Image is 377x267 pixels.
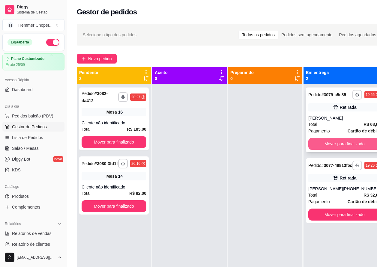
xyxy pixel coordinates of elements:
[155,70,168,76] p: Aceito
[2,133,64,142] a: Lista de Pedidos
[2,202,64,212] a: Complementos
[5,221,21,226] span: Relatórios
[82,57,86,61] span: plus
[2,165,64,175] a: KDS
[82,190,91,197] span: Total
[17,10,62,15] span: Sistema de Gestão
[77,54,117,64] button: Novo pedido
[12,87,33,93] span: Dashboard
[155,76,168,82] p: 0
[12,135,43,141] span: Lista de Pedidos
[82,136,146,148] button: Mover para finalizado
[95,161,118,166] strong: # 3080-3fd1f
[340,104,357,110] div: Retirada
[2,102,64,111] div: Dia a dia
[82,161,95,166] span: Pedido
[2,144,64,153] a: Salão / Mesas
[77,7,137,17] h2: Gestor de pedidos
[308,163,322,168] span: Pedido
[12,145,39,151] span: Salão / Mesas
[366,163,375,168] div: 19:26
[366,92,375,97] div: 19:55
[12,204,40,210] span: Complementos
[2,19,64,31] button: Select a team
[82,91,95,96] span: Pedido
[82,184,146,190] div: Cliente não identificado
[340,175,357,181] div: Retirada
[12,124,47,130] span: Gestor de Pedidos
[17,255,55,260] span: [EMAIL_ADDRESS][DOMAIN_NAME]
[12,167,21,173] span: KDS
[322,92,346,97] strong: # 3079-c5c85
[2,229,64,238] a: Relatórios de vendas
[129,191,146,196] strong: R$ 82,00
[308,121,317,128] span: Total
[308,186,343,192] div: [PERSON_NAME]
[2,250,64,265] button: [EMAIL_ADDRESS][DOMAIN_NAME]
[2,53,64,70] a: Plano Customizadoaté 25/09
[306,70,329,76] p: Em entrega
[2,75,64,85] div: Acesso Rápido
[12,241,50,247] span: Relatório de clientes
[106,109,117,115] span: Mesa
[239,31,278,39] div: Todos os pedidos
[79,70,98,76] p: Pendente
[278,31,336,39] div: Pedidos sem agendamento
[308,92,322,97] span: Pedido
[12,193,29,199] span: Produtos
[2,191,64,201] a: Produtos
[306,76,329,82] p: 2
[10,62,25,67] article: até 25/09
[12,230,52,236] span: Relatórios de vendas
[230,70,254,76] p: Preparando
[308,128,330,134] span: Pagamento
[127,127,146,132] strong: R$ 185,00
[7,22,13,28] span: H
[308,192,317,198] span: Total
[11,57,44,61] article: Plano Customizado
[2,2,64,17] a: DiggySistema de Gestão
[118,173,123,179] div: 14
[83,31,136,38] span: Selecione o tipo dos pedidos
[82,200,146,212] button: Mover para finalizado
[82,126,91,132] span: Total
[46,39,59,46] button: Alterar Status
[18,22,52,28] div: Hemmer Choper ...
[2,122,64,132] a: Gestor de Pedidos
[82,91,108,103] strong: # 3082-da412
[82,120,146,126] div: Cliente não identificado
[2,182,64,191] div: Catálogo
[12,113,53,119] span: Pedidos balcão (PDV)
[131,95,140,99] div: 20:27
[131,161,140,166] div: 20:16
[2,111,64,121] button: Pedidos balcão (PDV)
[322,163,352,168] strong: # 3077-48813f5c
[118,109,123,115] div: 16
[106,173,117,179] span: Mesa
[230,76,254,82] p: 0
[12,156,30,162] span: Diggy Bot
[88,55,112,62] span: Novo pedido
[2,154,64,164] a: Diggy Botnovo
[7,39,32,46] div: Loja aberta
[2,85,64,94] a: Dashboard
[17,4,62,10] span: Diggy
[79,76,98,82] p: 2
[2,239,64,249] a: Relatório de clientes
[308,198,330,205] span: Pagamento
